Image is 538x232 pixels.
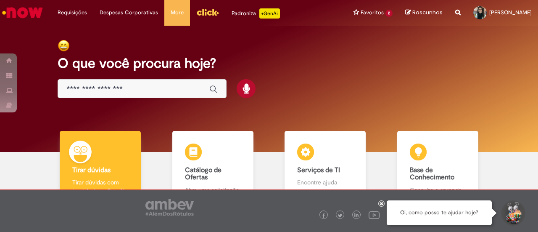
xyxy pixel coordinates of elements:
img: click_logo_yellow_360x200.png [196,6,219,19]
span: Requisições [58,8,87,17]
p: Tirar dúvidas com Lupi Assist e Gen Ai [72,178,128,195]
span: [PERSON_NAME] [489,9,532,16]
div: Oi, como posso te ajudar hoje? [387,200,492,225]
img: logo_footer_ambev_rotulo_gray.png [145,199,194,216]
b: Base de Conhecimento [410,166,454,182]
div: Padroniza [232,8,280,19]
a: Base de Conhecimento Consulte e aprenda [382,131,494,204]
span: Despesas Corporativas [100,8,158,17]
a: Rascunhos [405,9,443,17]
img: happy-face.png [58,40,70,52]
p: Consulte e aprenda [410,186,466,194]
b: Catálogo de Ofertas [185,166,222,182]
span: More [171,8,184,17]
p: +GenAi [259,8,280,19]
a: Catálogo de Ofertas Abra uma solicitação [157,131,269,204]
img: logo_footer_linkedin.png [354,213,359,218]
p: Encontre ajuda [297,178,353,187]
a: Tirar dúvidas Tirar dúvidas com Lupi Assist e Gen Ai [44,131,157,204]
a: Serviços de TI Encontre ajuda [269,131,382,204]
span: Rascunhos [412,8,443,16]
b: Tirar dúvidas [72,166,111,174]
img: logo_footer_youtube.png [369,209,380,220]
b: Serviços de TI [297,166,340,174]
button: Iniciar Conversa de Suporte [500,200,525,226]
span: 2 [385,10,393,17]
img: logo_footer_twitter.png [338,213,342,218]
img: logo_footer_facebook.png [322,213,326,218]
h2: O que você procura hoje? [58,56,480,71]
span: Favoritos [361,8,384,17]
p: Abra uma solicitação [185,186,241,194]
img: ServiceNow [1,4,44,21]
